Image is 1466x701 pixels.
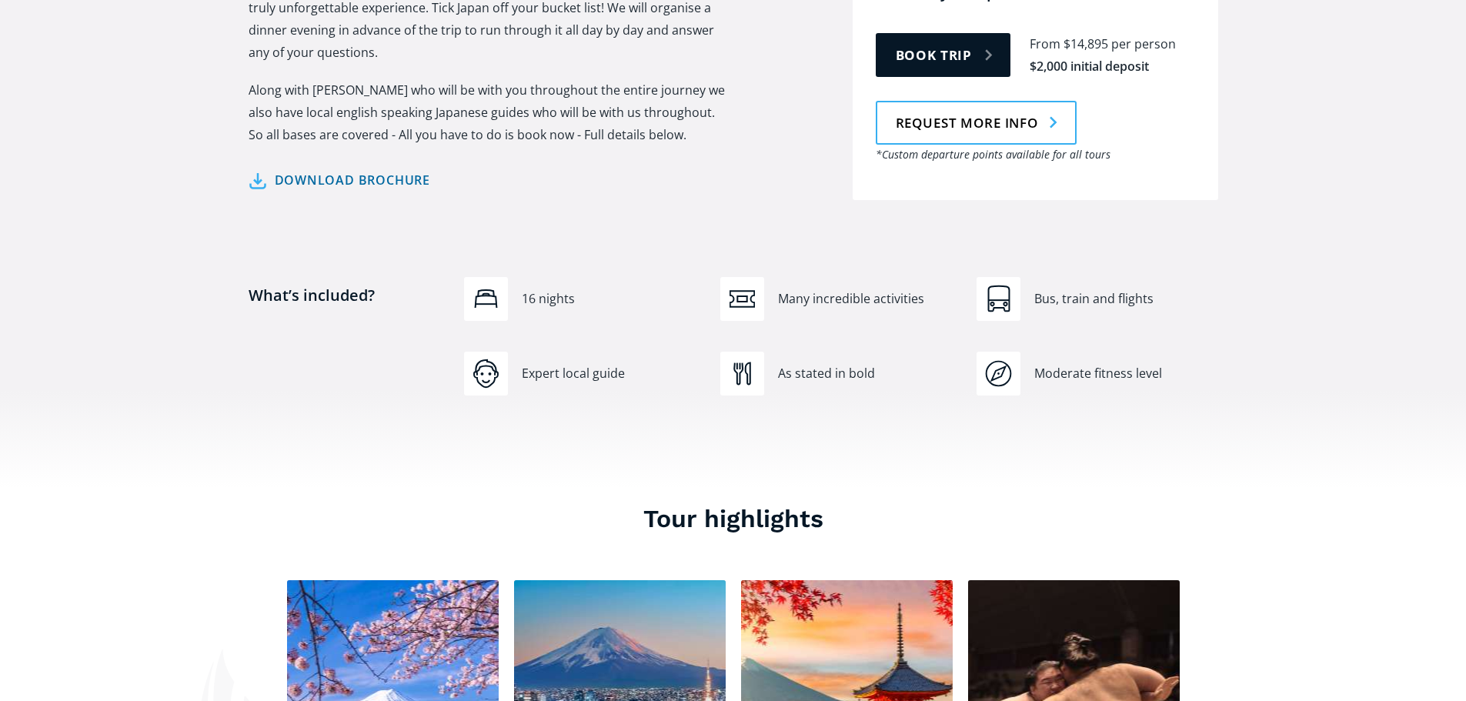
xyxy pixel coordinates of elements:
a: Download brochure [249,169,431,192]
p: Along with [PERSON_NAME] who will be with you throughout the entire journey we also have local en... [249,79,726,146]
h3: Tour highlights [249,503,1218,534]
div: From [1030,35,1060,53]
div: $14,895 [1064,35,1108,53]
a: Book trip [876,33,1011,77]
a: Request more info [876,101,1077,145]
div: Expert local guide [522,366,705,382]
div: 16 nights [522,291,705,308]
div: per person [1111,35,1176,53]
div: Bus, train and flights [1034,291,1217,308]
div: Many incredible activities [778,291,961,308]
div: initial deposit [1070,58,1149,75]
div: $2,000 [1030,58,1067,75]
div: As stated in bold [778,366,961,382]
h4: What’s included? [249,285,449,365]
em: *Custom departure points available for all tours [876,147,1110,162]
div: Moderate fitness level [1034,366,1217,382]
